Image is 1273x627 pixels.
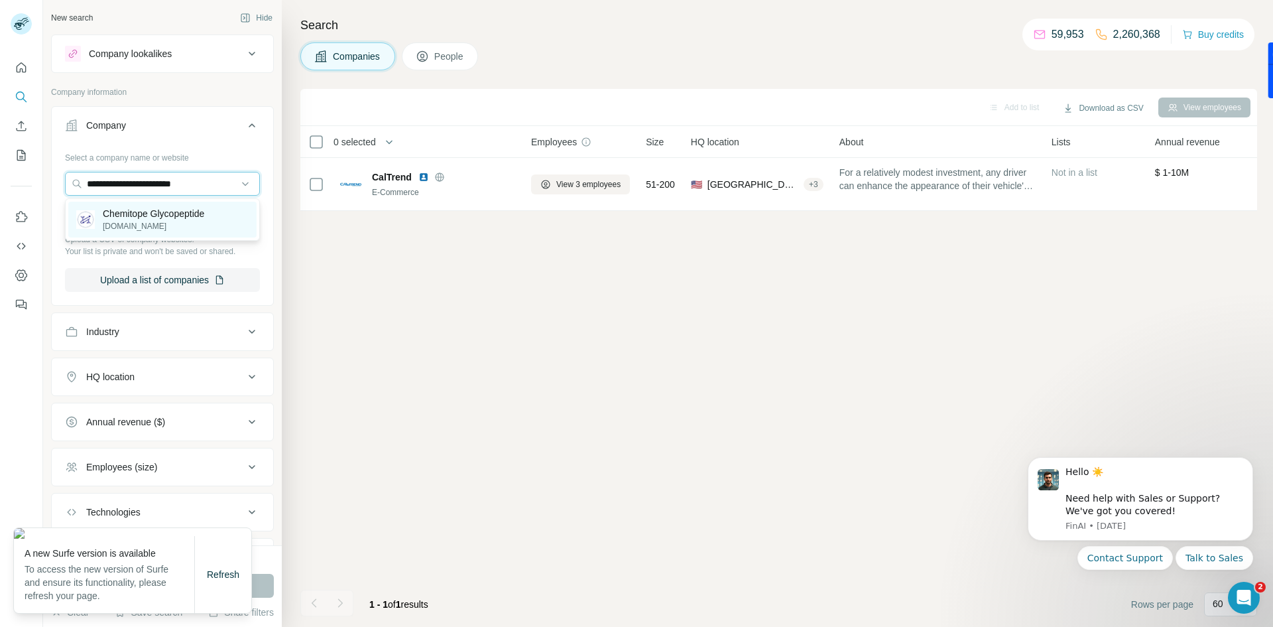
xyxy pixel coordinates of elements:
button: Annual revenue ($) [52,406,273,438]
div: E-Commerce [372,186,515,198]
span: Not in a list [1052,167,1097,178]
button: Refresh [198,563,249,587]
p: 59,953 [1052,27,1084,42]
span: 1 [396,599,401,610]
div: Technologies [86,506,141,519]
button: Download as CSV [1054,98,1152,118]
button: Employees (size) [52,451,273,483]
button: Technologies [52,496,273,528]
button: Company lookalikes [52,38,273,70]
p: 2,260,368 [1113,27,1160,42]
h4: Search [300,16,1257,35]
button: Enrich CSV [11,114,32,138]
div: HQ location [86,370,135,383]
span: Employees [531,135,577,149]
span: results [369,599,428,610]
span: $ 1-10M [1155,167,1189,178]
span: Annual revenue [1155,135,1220,149]
span: HQ location [691,135,739,149]
span: of [388,599,396,610]
iframe: Intercom live chat [1228,582,1260,614]
button: Upload a list of companies [65,268,260,292]
span: 0 selected [333,135,376,149]
span: About [839,135,864,149]
p: To access the new version of Surfe and ensure its functionality, please refresh your page. [25,563,194,602]
div: + 3 [804,178,823,190]
button: Search [11,85,32,109]
div: Company [86,119,126,132]
span: Lists [1052,135,1071,149]
span: CalTrend [372,171,412,184]
span: 🇺🇸 [691,178,702,191]
p: [DOMAIN_NAME] [103,220,204,232]
button: Buy credits [1182,25,1244,44]
span: 2 [1255,582,1266,592]
img: Logo of CalTrend [340,174,361,195]
button: Hide [231,8,282,28]
span: [GEOGRAPHIC_DATA], [US_STATE] [707,178,798,191]
div: Industry [86,325,119,338]
div: Select a company name or website [65,147,260,164]
button: Dashboard [11,263,32,287]
button: Company [52,109,273,147]
div: Annual revenue ($) [86,415,165,429]
button: View 3 employees [531,174,630,194]
div: New search [51,12,93,24]
button: HQ location [52,361,273,393]
div: Employees (size) [86,460,157,474]
p: Chemitope Glycopeptide [103,207,204,220]
button: Feedback [11,293,32,316]
button: Use Surfe API [11,234,32,258]
div: Company lookalikes [89,47,172,60]
p: A new Surfe version is available [25,547,194,560]
button: Quick start [11,56,32,80]
p: Company information [51,86,274,98]
span: People [434,50,465,63]
span: 51-200 [646,178,675,191]
img: LinkedIn logo [418,172,429,182]
img: Chemitope Glycopeptide [76,210,95,229]
span: View 3 employees [556,178,621,190]
span: Companies [333,50,381,63]
button: Industry [52,316,273,348]
button: My lists [11,143,32,167]
span: Size [646,135,664,149]
iframe: Intercom notifications message [1008,441,1273,620]
button: Use Surfe on LinkedIn [11,205,32,229]
span: For a relatively modest investment, any driver can enhance the appearance of their vehicle's inte... [839,166,1036,192]
p: Your list is private and won't be saved or shared. [65,245,260,257]
span: Refresh [207,569,239,580]
img: 6e163ab3-4df9-4018-bb13-070d6b094543 [14,528,251,539]
span: 1 - 1 [369,599,388,610]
